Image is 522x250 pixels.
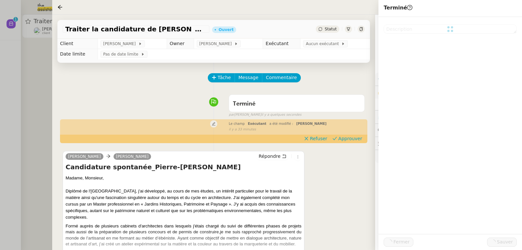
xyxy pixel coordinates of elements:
[218,74,231,81] span: Tâche
[167,39,194,49] td: Owner
[338,135,362,142] span: Approuver
[296,122,327,125] span: [PERSON_NAME]
[261,112,301,118] span: il y a quelques secondes
[330,135,365,142] button: Approuver
[266,74,297,81] span: Commentaire
[263,39,300,49] td: Exécutant
[229,127,256,132] span: il y a 33 minutes
[256,153,289,160] button: Répondre
[103,51,141,58] span: Pas de date limite
[229,122,245,125] span: Le champ
[114,154,151,159] a: [PERSON_NAME]
[66,162,301,172] h4: Candidature spontanée_Pierre-[PERSON_NAME]
[487,238,517,247] button: Sauver
[375,150,522,163] div: 🧴Autres
[66,175,104,180] span: Madame, Monsieur,
[378,75,412,83] span: ⚙️
[208,73,235,82] button: Tâche
[229,112,234,118] span: par
[259,153,281,159] span: Répondre
[219,28,234,32] div: Ouvert
[384,5,412,11] span: Terminé
[378,127,420,133] span: 💬
[199,41,234,47] span: [PERSON_NAME]
[378,154,398,159] span: 🧴
[66,224,301,234] span: Formé auprès de plusieurs cabinets d'architectes dans lesquels j'étais chargé du suivi de différe...
[66,236,301,246] span: Ayant comme objectif de mettre en dialogue architecture, nature et artisanat d’art, j’ai créé un ...
[301,135,330,142] button: Refuser
[310,135,327,142] span: Refuser
[66,229,301,240] span: je me suis rapproché progressivement du monde de l’artisanat en me formant au métier d’ébéniste.
[238,74,258,81] span: Message
[375,73,522,85] div: ⚙️Procédures
[375,124,522,137] div: 💬Commentaires
[248,122,267,125] span: Exécutant
[66,189,295,220] span: Diplômé de l'[GEOGRAPHIC_DATA], j'ai développé, au cours de mes études, un intérêt particulier po...
[57,39,98,49] td: Client
[375,137,522,150] div: 🕵️Autres demandes en cours
[103,41,138,47] span: [PERSON_NAME]
[262,73,301,82] button: Commentaire
[66,154,103,159] a: [PERSON_NAME]
[384,238,413,247] button: Fermer
[378,141,448,146] span: 🕵️
[306,41,341,47] span: Aucun exécutant
[233,101,255,107] span: Terminé
[375,110,522,123] div: ⏲️Tâches 0:00
[229,112,301,118] small: [PERSON_NAME]
[57,49,98,59] td: Date limite
[378,114,423,119] span: ⏲️
[65,26,207,32] span: Traiter la candidature de [PERSON_NAME]
[375,86,522,99] div: 🔐Données client
[235,73,262,82] button: Message
[269,122,293,125] span: a été modifié :
[378,89,420,96] span: 🔐
[325,27,337,31] span: Statut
